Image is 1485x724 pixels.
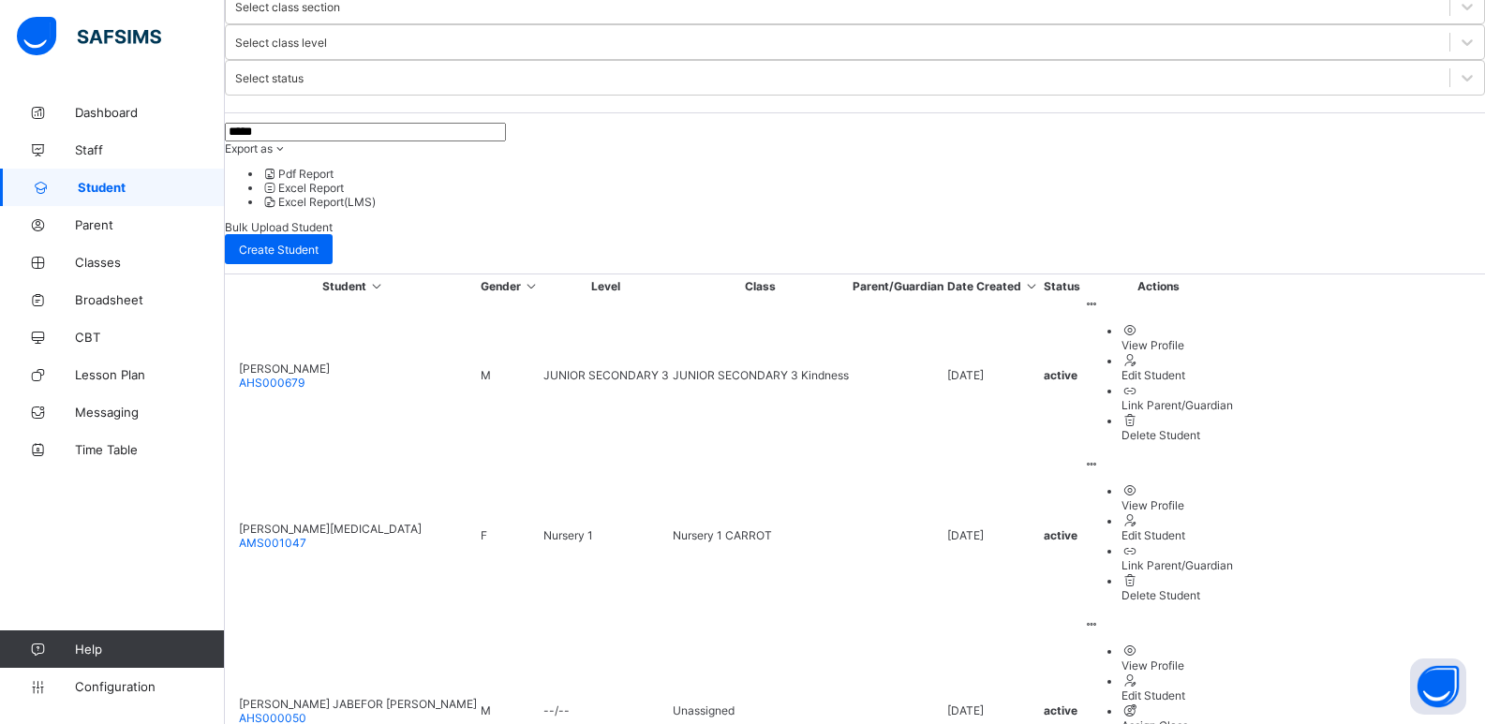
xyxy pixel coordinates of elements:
li: dropdown-list-item-null-1 [262,181,1485,195]
div: Delete Student [1121,428,1233,442]
th: Class [672,278,850,294]
div: Select class level [235,36,327,50]
span: Dashboard [75,105,225,120]
th: Gender [480,278,541,294]
td: [DATE] [946,296,1041,454]
th: Level [542,278,670,294]
div: View Profile [1121,498,1233,512]
span: Bulk Upload Student [225,220,333,234]
span: Time Table [75,442,225,457]
span: Parent [75,217,225,232]
span: CBT [75,330,225,345]
span: [PERSON_NAME][MEDICAL_DATA] [239,522,422,536]
span: AMS001047 [239,536,306,550]
span: active [1044,703,1077,717]
span: Student [78,180,225,195]
div: Link Parent/Guardian [1121,558,1233,572]
span: Broadsheet [75,292,225,307]
div: Delete Student [1121,588,1233,602]
span: [PERSON_NAME] JABEFOR [PERSON_NAME] [239,697,477,711]
td: Nursery 1 [542,456,670,614]
div: Select status [235,71,304,85]
th: Actions [1083,278,1234,294]
span: Classes [75,255,225,270]
span: AHS000679 [239,376,304,390]
li: dropdown-list-item-null-2 [262,195,1485,209]
span: active [1044,528,1077,542]
span: Lesson Plan [75,367,225,382]
div: View Profile [1121,658,1233,672]
span: Create Student [239,243,319,257]
th: Student [229,278,478,294]
span: Configuration [75,679,224,694]
th: Status [1043,278,1081,294]
div: Edit Student [1121,688,1233,702]
div: Link Parent/Guardian [1121,398,1233,412]
td: M [480,296,541,454]
td: [DATE] [946,456,1041,614]
th: Date Created [946,278,1041,294]
button: Open asap [1410,658,1466,715]
i: Sort in Ascending Order [524,279,540,293]
span: Staff [75,142,225,157]
img: safsims [17,17,161,56]
span: active [1044,368,1077,382]
span: [PERSON_NAME] [239,362,330,376]
td: JUNIOR SECONDARY 3 [542,296,670,454]
i: Sort in Ascending Order [1024,279,1040,293]
td: F [480,456,541,614]
th: Parent/Guardian [852,278,944,294]
div: Edit Student [1121,368,1233,382]
span: Messaging [75,405,225,420]
span: Help [75,642,224,657]
td: JUNIOR SECONDARY 3 Kindness [672,296,850,454]
i: Sort in Ascending Order [369,279,385,293]
span: Export as [225,141,273,155]
td: Nursery 1 CARROT [672,456,850,614]
div: Edit Student [1121,528,1233,542]
li: dropdown-list-item-null-0 [262,167,1485,181]
div: View Profile [1121,338,1233,352]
